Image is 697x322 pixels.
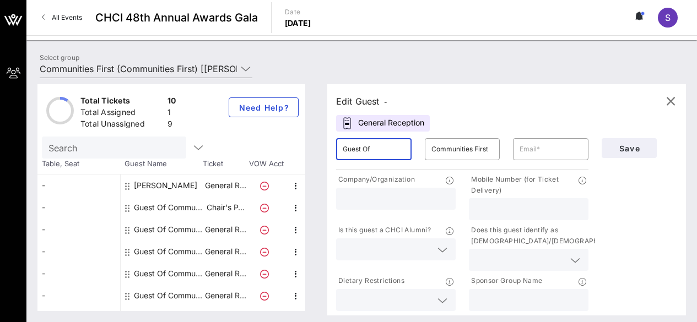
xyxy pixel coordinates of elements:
[203,241,247,263] p: General R…
[469,174,579,196] p: Mobile Number (for Ticket Delivery)
[203,174,247,197] p: General R…
[203,197,247,219] p: Chair's P…
[665,12,671,23] span: S
[37,159,120,170] span: Table, Seat
[134,241,203,263] div: Guest Of Communities First
[343,140,405,158] input: First Name*
[134,197,203,219] div: Guest Of Communities First
[285,7,311,18] p: Date
[431,140,494,158] input: Last Name*
[134,174,197,197] div: Cristina Miranda
[37,174,120,197] div: -
[134,219,203,241] div: Guest Of Communities First
[203,219,247,241] p: General R…
[168,118,176,132] div: 9
[336,275,404,287] p: Dietary Restrictions
[520,140,582,158] input: Email*
[37,219,120,241] div: -
[80,107,163,121] div: Total Assigned
[35,9,89,26] a: All Events
[37,197,120,219] div: -
[168,95,176,109] div: 10
[238,103,289,112] span: Need Help?
[80,95,163,109] div: Total Tickets
[80,118,163,132] div: Total Unassigned
[229,97,299,117] button: Need Help?
[203,159,247,170] span: Ticket
[602,138,657,158] button: Save
[384,98,387,106] span: -
[285,18,311,29] p: [DATE]
[52,13,82,21] span: All Events
[610,144,648,153] span: Save
[120,159,203,170] span: Guest Name
[658,8,678,28] div: S
[37,241,120,263] div: -
[247,159,285,170] span: VOW Acct
[336,94,387,109] div: Edit Guest
[37,285,120,307] div: -
[203,285,247,307] p: General R…
[40,53,79,62] label: Select group
[134,285,203,307] div: Guest Of Communities First
[469,275,542,287] p: Sponsor Group Name
[37,263,120,285] div: -
[95,9,258,26] span: CHCI 48th Annual Awards Gala
[168,107,176,121] div: 1
[336,115,430,132] div: General Reception
[134,263,203,285] div: Guest Of Communities First
[336,174,415,185] p: Company/Organization
[203,263,247,285] p: General R…
[336,225,431,236] p: Is this guest a CHCI Alumni?
[469,225,633,247] p: Does this guest identify as [DEMOGRAPHIC_DATA]/[DEMOGRAPHIC_DATA]?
